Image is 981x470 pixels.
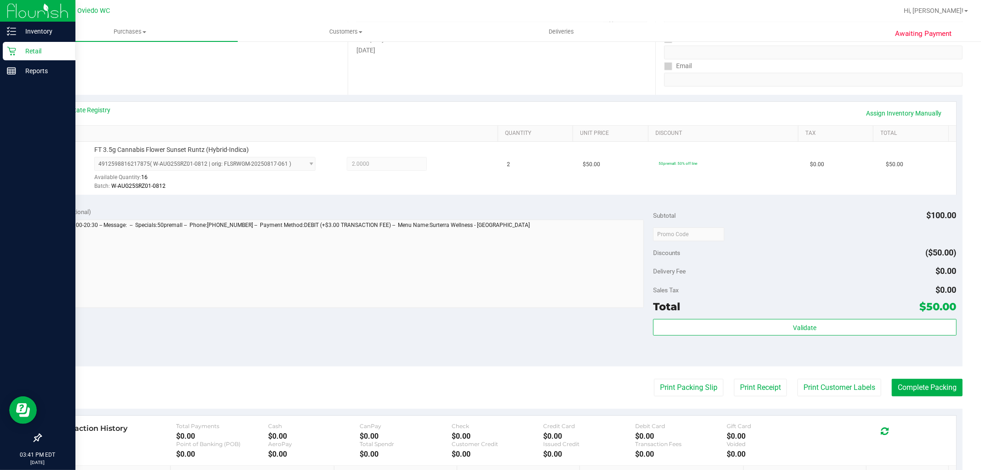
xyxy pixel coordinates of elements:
[505,130,569,137] a: Quantity
[653,319,956,336] button: Validate
[56,105,111,115] a: View State Registry
[94,171,327,189] div: Available Quantity:
[176,450,268,458] div: $0.00
[238,22,453,41] a: Customers
[452,441,543,447] div: Customer Credit
[176,423,268,429] div: Total Payments
[4,459,71,466] p: [DATE]
[655,130,795,137] a: Discount
[895,29,952,39] span: Awaiting Payment
[54,130,494,137] a: SKU
[734,379,787,396] button: Print Receipt
[16,65,71,76] p: Reports
[583,160,600,169] span: $50.00
[453,22,669,41] a: Deliveries
[360,432,451,441] div: $0.00
[927,210,957,220] span: $100.00
[176,432,268,441] div: $0.00
[653,212,676,219] span: Subtotal
[452,432,543,441] div: $0.00
[653,244,680,261] span: Discounts
[16,46,71,57] p: Retail
[4,451,71,459] p: 03:41 PM EDT
[111,183,166,189] span: W-AUG25SRZ01-0812
[78,7,110,15] span: Oviedo WC
[94,145,249,154] span: FT 3.5g Cannabis Flower Sunset Runtz (Hybrid-Indica)
[16,26,71,37] p: Inventory
[727,432,818,441] div: $0.00
[920,300,957,313] span: $50.00
[904,7,964,14] span: Hi, [PERSON_NAME]!
[141,174,148,180] span: 16
[268,432,360,441] div: $0.00
[452,423,543,429] div: Check
[635,432,727,441] div: $0.00
[653,286,679,294] span: Sales Tax
[793,324,816,331] span: Validate
[580,130,645,137] a: Unit Price
[653,267,686,275] span: Delivery Fee
[727,441,818,447] div: Voided
[9,396,37,424] iframe: Resource center
[7,27,16,36] inline-svg: Inventory
[664,46,963,59] input: Format: (999) 999-9999
[268,450,360,458] div: $0.00
[653,300,680,313] span: Total
[268,441,360,447] div: AeroPay
[360,450,451,458] div: $0.00
[635,450,727,458] div: $0.00
[727,423,818,429] div: Gift Card
[536,28,586,36] span: Deliveries
[635,441,727,447] div: Transaction Fees
[7,46,16,56] inline-svg: Retail
[360,441,451,447] div: Total Spendr
[653,227,724,241] input: Promo Code
[727,450,818,458] div: $0.00
[881,130,945,137] a: Total
[810,160,824,169] span: $0.00
[268,423,360,429] div: Cash
[543,432,635,441] div: $0.00
[659,161,697,166] span: 50premall: 50% off line
[22,28,238,36] span: Purchases
[543,423,635,429] div: Credit Card
[926,248,957,257] span: ($50.00)
[892,379,963,396] button: Complete Packing
[635,423,727,429] div: Debit Card
[238,28,453,36] span: Customers
[654,379,723,396] button: Print Packing Slip
[664,59,692,73] label: Email
[861,105,948,121] a: Assign Inventory Manually
[22,22,238,41] a: Purchases
[936,285,957,295] span: $0.00
[805,130,870,137] a: Tax
[507,160,511,169] span: 2
[797,379,881,396] button: Print Customer Labels
[886,160,903,169] span: $50.00
[176,441,268,447] div: Point of Banking (POB)
[543,450,635,458] div: $0.00
[7,66,16,75] inline-svg: Reports
[356,46,647,55] div: [DATE]
[452,450,543,458] div: $0.00
[936,266,957,276] span: $0.00
[543,441,635,447] div: Issued Credit
[360,423,451,429] div: CanPay
[94,183,110,189] span: Batch:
